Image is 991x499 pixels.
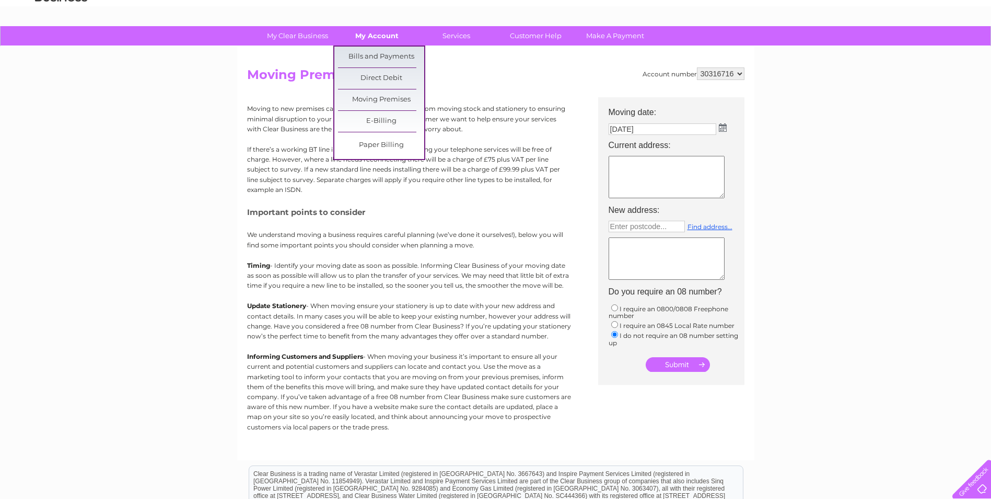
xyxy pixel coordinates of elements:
div: Account number [643,67,744,80]
h5: Important points to consider [247,208,571,217]
p: - When moving your business it’s important to ensure all your current and potential customers and... [247,351,571,432]
th: Current address: [603,138,750,153]
img: logo.png [34,27,88,59]
a: Make A Payment [572,26,658,46]
div: Clear Business is a trading name of Verastar Limited (registered in [GEOGRAPHIC_DATA] No. 3667643... [249,6,743,51]
a: Paper Billing [338,135,424,156]
b: Update Stationery [247,302,306,310]
a: My Account [334,26,420,46]
th: Moving date: [603,97,750,120]
a: Find address... [687,223,732,231]
p: Moving to new premises can take a lot of organisation, from moving stock and stationery to ensuri... [247,104,571,134]
img: ... [719,123,727,132]
a: Customer Help [493,26,579,46]
p: - Identify your moving date as soon as possible. Informing Clear Business of your moving date as ... [247,260,571,291]
a: Log out [957,44,981,52]
a: Water [807,44,827,52]
a: Energy [833,44,856,52]
a: 0333 014 3131 [794,5,866,18]
a: Blog [900,44,915,52]
a: Moving Premises [338,89,424,110]
p: If there’s a working BT line in the new property, connecting your telephone services will be free... [247,144,571,195]
p: - When moving ensure your stationery is up to date with your new address and contact details. In ... [247,301,571,341]
p: We understand moving a business requires careful planning (we’ve done it ourselves!), below you w... [247,230,571,249]
a: Contact [922,44,947,52]
th: Do you require an 08 number? [603,284,750,300]
a: My Clear Business [254,26,341,46]
a: E-Billing [338,111,424,132]
td: I require an 0800/0808 Freephone number I require an 0845 Local Rate number I do not require an 0... [603,300,750,349]
a: Bills and Payments [338,47,424,67]
a: Services [413,26,499,46]
h2: Moving Premises [247,67,744,87]
input: Submit [646,357,710,372]
b: Timing [247,262,270,269]
th: New address: [603,202,750,218]
a: Telecoms [862,44,894,52]
a: Direct Debit [338,68,424,89]
b: Informing Customers and Suppliers [247,353,363,360]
